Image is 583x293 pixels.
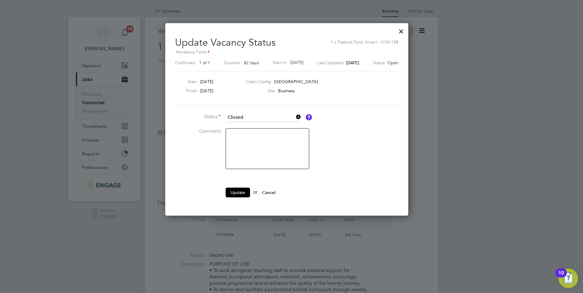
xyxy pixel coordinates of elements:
span: [DATE] [200,79,213,84]
span: 1 of 1 [199,60,210,65]
label: Start In [273,59,287,66]
label: Comment [175,128,221,135]
span: [GEOGRAPHIC_DATA] [274,79,318,84]
label: Start [173,79,197,84]
input: Select one [226,113,301,122]
label: Last Updated [317,60,344,65]
label: Status [373,60,385,65]
div: 10 [558,273,564,281]
span: 82 days [244,60,259,65]
label: Client Config [246,79,271,84]
div: Mandatory Fields [175,49,399,56]
button: Vacancy Status Definitions [306,114,312,120]
span: Business [278,88,295,94]
span: [DATE] [290,60,304,65]
label: Status [175,114,221,120]
button: Open Resource Center, 10 new notifications [559,269,578,288]
label: Duration [224,60,240,65]
span: 1 x Pastoral Tutor (Inner) - V181188 [331,36,399,45]
h2: Update Vacancy Status [175,32,399,69]
label: Finish [173,88,197,94]
button: Update [226,188,250,197]
span: [DATE] [346,60,359,65]
span: [DATE] [200,88,213,94]
span: Open [387,60,399,65]
button: Cancel [257,188,280,197]
li: or [175,188,358,203]
label: Site [246,88,275,94]
label: Confirmed [175,60,195,65]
